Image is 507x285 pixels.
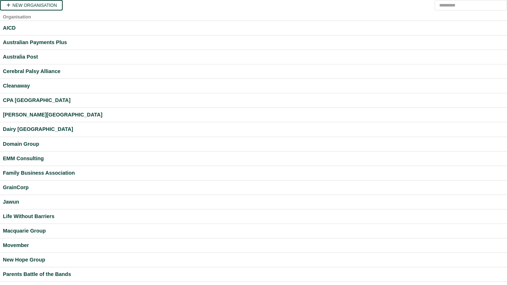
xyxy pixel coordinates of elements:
[3,140,504,148] a: Domain Group
[3,53,504,61] a: Australia Post
[3,227,504,235] a: Macquarie Group
[3,24,504,32] a: AICD
[3,169,504,177] a: Family Business Association
[3,82,504,90] a: Cleanaway
[3,38,504,47] a: Australian Payments Plus
[3,256,504,264] a: New Hope Group
[3,270,504,278] a: Parents Battle of the Bands
[3,154,504,163] a: EMM Consulting
[3,212,504,221] a: Life Without Barriers
[3,96,504,105] a: CPA [GEOGRAPHIC_DATA]
[3,125,504,133] a: Dairy [GEOGRAPHIC_DATA]
[3,241,504,250] a: Movember
[3,183,504,192] a: GrainCorp
[3,67,504,76] a: Cerebral Palsy Alliance
[3,198,504,206] a: Jawun
[3,111,504,119] a: [PERSON_NAME][GEOGRAPHIC_DATA]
